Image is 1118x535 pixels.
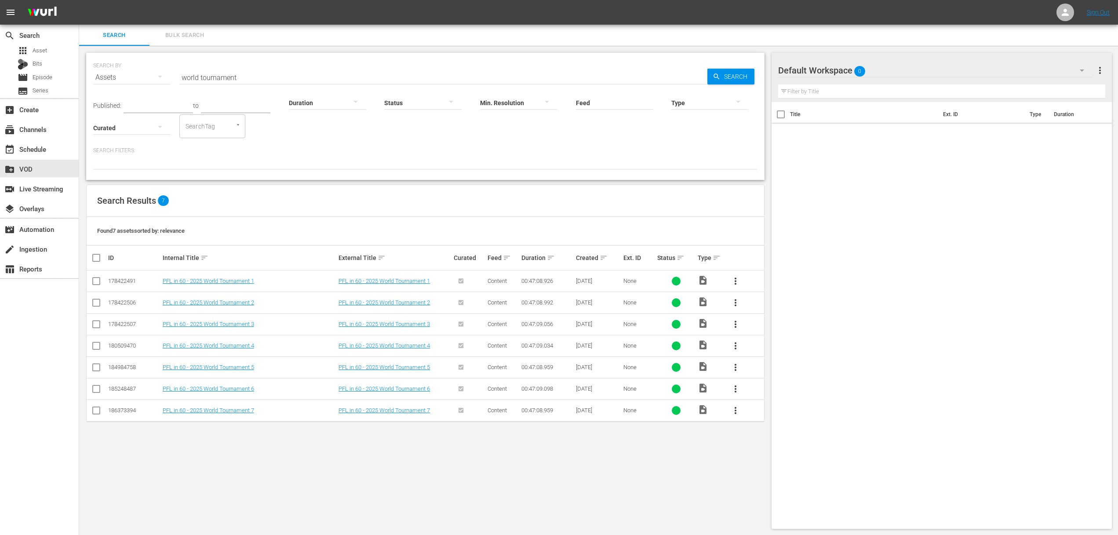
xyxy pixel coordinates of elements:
button: more_vert [1095,60,1105,81]
span: Content [488,321,507,327]
div: 00:47:08.959 [521,364,573,370]
div: Duration [521,253,573,263]
span: Published: [93,102,121,109]
span: Content [488,278,507,284]
button: more_vert [725,271,746,292]
span: Bulk Search [155,30,215,40]
span: Content [488,364,507,370]
div: [DATE] [576,385,621,392]
div: None [623,299,655,306]
div: 186373394 [108,407,160,414]
a: PFL in 60 - 2025 World Tournament 5 [163,364,254,370]
div: [DATE] [576,321,621,327]
div: 00:47:09.098 [521,385,573,392]
span: Reports [4,264,15,275]
div: Created [576,253,621,263]
span: Create [4,105,15,115]
div: [DATE] [576,407,621,414]
div: 178422507 [108,321,160,327]
button: Search [707,69,754,84]
div: Bits [18,59,28,70]
a: PFL in 60 - 2025 World Tournament 6 [339,385,430,392]
div: 00:47:08.959 [521,407,573,414]
span: more_vert [730,405,741,416]
span: Video [698,275,708,286]
span: Episode [18,72,28,83]
span: Automation [4,224,15,235]
span: Video [698,297,708,307]
span: more_vert [730,362,741,373]
span: VOD [4,164,15,175]
span: sort [677,254,685,262]
div: [DATE] [576,299,621,306]
a: PFL in 60 - 2025 World Tournament 1 [163,278,254,284]
div: Default Workspace [778,58,1092,83]
button: Open [234,121,242,129]
a: PFL in 60 - 2025 World Tournament 7 [163,407,254,414]
span: Series [33,86,48,95]
th: Duration [1049,102,1101,127]
p: Search Filters: [93,147,757,154]
div: None [623,342,655,349]
span: 0 [854,62,865,81]
div: 00:47:08.926 [521,278,573,284]
span: sort [600,254,608,262]
span: Video [698,340,708,350]
button: more_vert [725,335,746,356]
span: sort [713,254,721,262]
div: Feed [488,253,519,263]
div: [DATE] [576,364,621,370]
span: 7 [158,195,169,206]
div: 00:47:09.034 [521,342,573,349]
span: Video [698,383,708,393]
span: Episode [33,73,52,82]
span: Ingestion [4,244,15,255]
a: PFL in 60 - 2025 World Tournament 5 [339,364,430,370]
span: more_vert [730,319,741,330]
span: Video [698,318,708,329]
div: None [623,364,655,370]
a: PFL in 60 - 2025 World Tournament 2 [163,299,254,306]
span: Series [18,86,28,96]
div: Internal Title [163,253,336,263]
div: None [623,407,655,414]
span: Overlays [4,204,15,214]
div: Status [657,253,695,263]
a: PFL in 60 - 2025 World Tournament 3 [163,321,254,327]
span: sort [200,254,208,262]
a: PFL in 60 - 2025 World Tournament 6 [163,385,254,392]
span: Content [488,299,507,306]
span: to [193,102,199,109]
div: 184984758 [108,364,160,370]
img: ans4CAIJ8jUAAAAAAAAAAAAAAAAAAAAAAAAgQb4GAAAAAAAAAAAAAAAAAAAAAAAAJMjXAAAAAAAAAAAAAAAAAAAAAAAAgAT5G... [21,2,63,23]
button: more_vert [725,357,746,378]
a: Sign Out [1087,9,1110,16]
span: Asset [33,46,47,55]
a: PFL in 60 - 2025 World Tournament 4 [339,342,430,349]
span: sort [547,254,555,262]
th: Title [790,102,937,127]
th: Ext. ID [938,102,1025,127]
button: more_vert [725,314,746,335]
a: PFL in 60 - 2025 World Tournament 3 [339,321,430,327]
span: sort [378,254,386,262]
span: Search [84,30,144,40]
div: 178422506 [108,299,160,306]
div: None [623,321,655,327]
a: PFL in 60 - 2025 World Tournament 1 [339,278,430,284]
span: Asset [18,45,28,56]
span: Content [488,385,507,392]
span: Content [488,342,507,349]
div: None [623,385,655,392]
div: Curated [454,254,485,261]
div: [DATE] [576,342,621,349]
span: more_vert [730,297,741,308]
span: Video [698,404,708,415]
span: Found 7 assets sorted by: relevance [97,227,185,234]
span: more_vert [730,341,741,351]
div: Type [698,253,722,263]
a: PFL in 60 - 2025 World Tournament 2 [339,299,430,306]
div: 180509470 [108,342,160,349]
span: Search [4,30,15,41]
div: ID [108,254,160,261]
